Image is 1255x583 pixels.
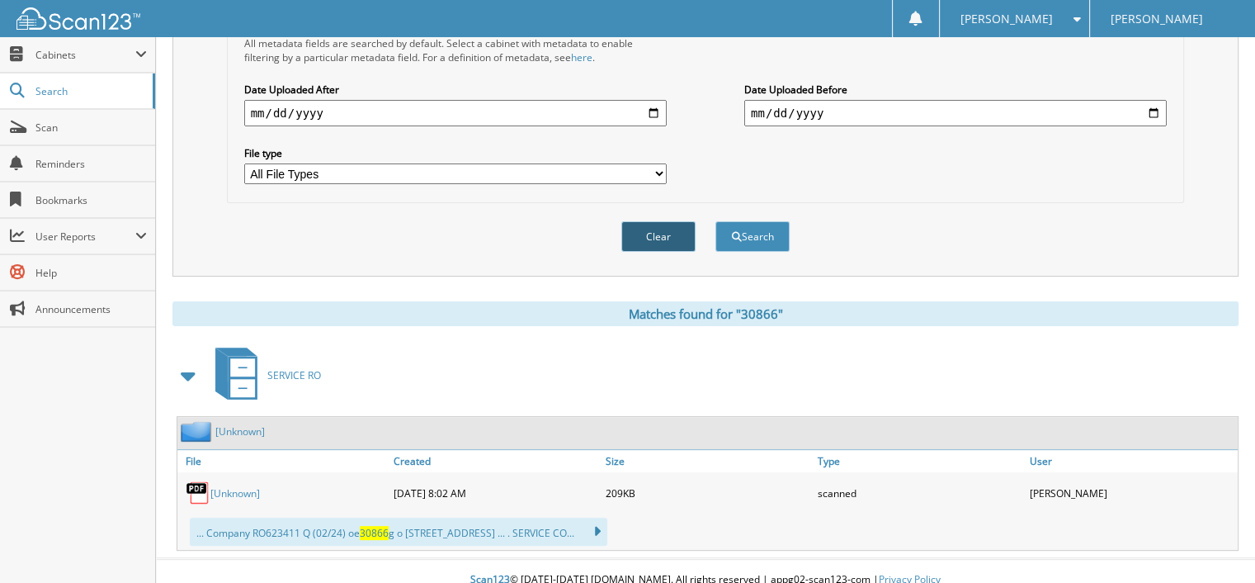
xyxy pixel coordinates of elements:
label: File type [244,146,667,160]
a: File [177,450,389,472]
label: Date Uploaded After [244,83,667,97]
img: PDF.png [186,481,210,505]
div: [DATE] 8:02 AM [389,476,602,510]
a: Size [602,450,814,472]
span: Announcements [35,302,147,316]
div: All metadata fields are searched by default. Select a cabinet with metadata to enable filtering b... [244,36,667,64]
span: Help [35,266,147,280]
div: [PERSON_NAME] [1026,476,1238,510]
a: Type [814,450,1026,472]
a: Created [389,450,602,472]
span: Scan [35,121,147,135]
span: 30866 [360,526,389,540]
span: Cabinets [35,48,135,62]
a: User [1026,450,1238,472]
div: ... Company RO623411 Q (02/24) oe g o [STREET_ADDRESS] ... . SERVICE CO... [190,518,607,546]
a: [Unknown] [210,486,260,500]
span: User Reports [35,230,135,244]
a: [Unknown] [215,424,265,438]
a: SERVICE RO [205,343,321,408]
a: here [571,50,592,64]
label: Date Uploaded Before [744,83,1167,97]
span: Search [35,84,144,98]
span: [PERSON_NAME] [960,14,1053,24]
img: scan123-logo-white.svg [17,7,140,30]
input: start [244,100,667,126]
img: folder2.png [181,421,215,442]
iframe: Chat Widget [1172,504,1255,583]
span: Reminders [35,157,147,171]
span: [PERSON_NAME] [1111,14,1203,24]
button: Search [715,221,790,252]
div: Matches found for "30866" [172,301,1238,326]
button: Clear [621,221,696,252]
span: Bookmarks [35,193,147,207]
div: 209KB [602,476,814,510]
span: SERVICE RO [267,368,321,382]
input: end [744,100,1167,126]
div: scanned [814,476,1026,510]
